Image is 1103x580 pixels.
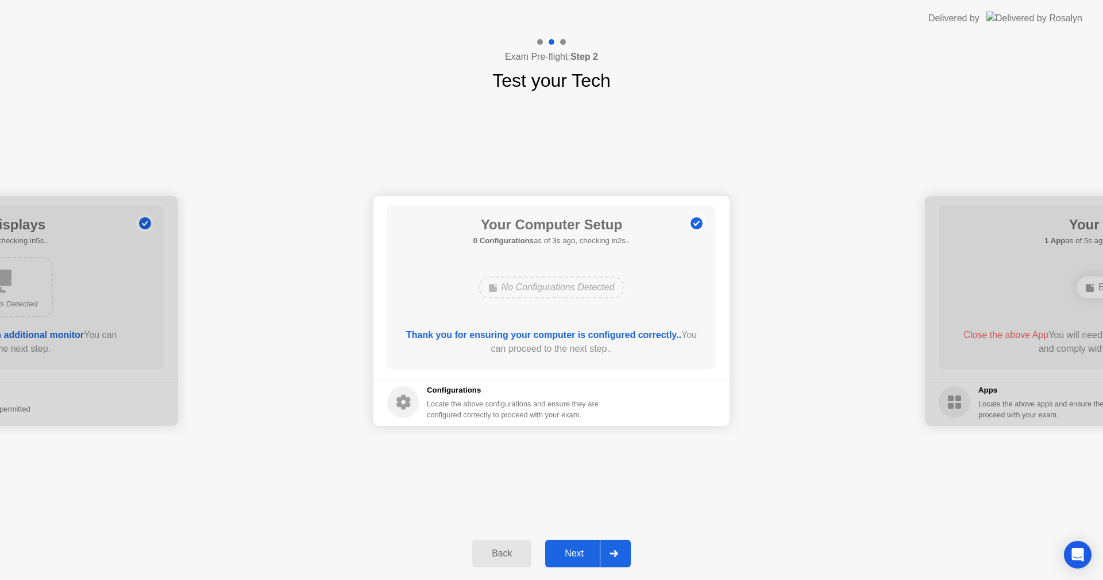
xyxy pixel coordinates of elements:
h5: as of 3s ago, checking in2s.. [473,235,630,247]
h4: Exam Pre-flight: [505,50,598,64]
div: You can proceed to the next step.. [404,328,700,356]
h1: Test your Tech [492,67,611,94]
div: Locate the above configurations and ensure they are configured correctly to proceed with your exam. [427,398,601,420]
b: 0 Configurations [473,236,534,245]
div: Back [476,548,528,559]
b: Thank you for ensuring your computer is configured correctly.. [406,330,681,340]
h5: Configurations [427,385,601,396]
div: Next [549,548,600,559]
div: No Configurations Detected [479,276,625,298]
button: Back [472,540,531,567]
div: Open Intercom Messenger [1064,541,1092,569]
img: Delivered by Rosalyn [986,11,1082,25]
h1: Your Computer Setup [473,214,630,235]
div: Delivered by [928,11,979,25]
b: Step 2 [570,52,598,62]
button: Next [545,540,631,567]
